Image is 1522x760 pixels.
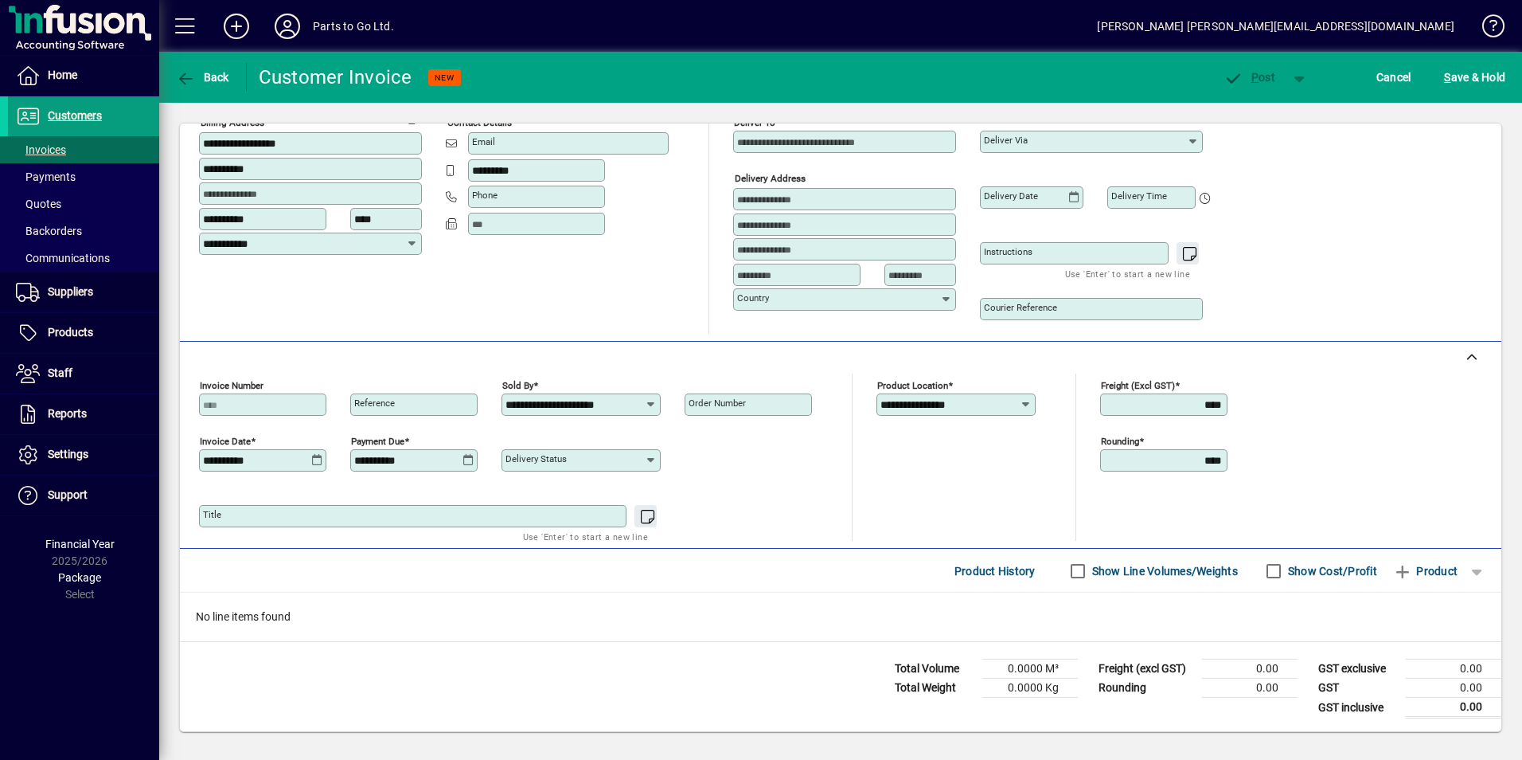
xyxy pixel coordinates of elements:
span: ost [1223,71,1275,84]
a: Home [8,56,159,96]
div: No line items found [180,593,1501,641]
button: Save & Hold [1440,63,1509,92]
td: GST [1310,679,1406,698]
td: 0.00 [1202,679,1298,698]
mat-hint: Use 'Enter' to start a new line [523,527,648,546]
span: ave & Hold [1444,65,1505,90]
a: Quotes [8,190,159,217]
span: Financial Year [45,538,115,550]
app-page-header-button: Back [159,63,247,92]
td: 0.00 [1202,660,1298,679]
button: Profile [262,12,313,41]
span: Invoices [16,143,66,156]
button: Product History [948,557,1042,586]
td: Freight (excl GST) [1091,660,1202,679]
td: Total Volume [887,660,982,679]
div: Parts to Go Ltd. [313,14,394,39]
mat-label: Invoice number [200,380,263,391]
a: Communications [8,245,159,272]
mat-label: Order number [689,398,746,409]
td: 0.00 [1406,679,1501,698]
button: Post [1216,63,1283,92]
label: Show Line Volumes/Weights [1089,563,1238,579]
span: Cancel [1376,65,1411,90]
span: Support [48,488,88,501]
mat-label: Delivery status [505,453,567,464]
label: Show Cost/Profit [1285,563,1377,579]
span: Home [48,69,77,81]
span: Product History [954,558,1036,584]
a: Invoices [8,136,159,163]
td: GST inclusive [1310,698,1406,718]
a: Reports [8,394,159,434]
mat-label: Sold by [502,380,533,391]
mat-label: Country [737,292,769,304]
button: Add [211,12,262,41]
mat-label: Courier Reference [984,302,1057,313]
span: Quotes [16,198,61,210]
mat-hint: Use 'Enter' to start a new line [1065,264,1190,283]
td: Total Weight [887,679,982,698]
span: Staff [48,366,72,379]
span: Communications [16,252,110,264]
span: S [1444,71,1450,84]
mat-label: Reference [354,398,395,409]
td: 0.00 [1406,698,1501,718]
span: Package [58,571,101,584]
mat-label: Delivery time [1111,190,1167,202]
td: 0.0000 Kg [982,679,1078,698]
span: NEW [435,72,455,83]
td: 0.00 [1406,660,1501,679]
a: View on map [375,104,400,130]
mat-label: Deliver via [984,135,1028,146]
span: P [1251,71,1259,84]
mat-label: Instructions [984,246,1032,257]
span: Product [1393,558,1458,584]
div: Customer Invoice [259,65,412,90]
td: 0.0000 M³ [982,660,1078,679]
td: GST exclusive [1310,660,1406,679]
span: Back [176,71,229,84]
a: Backorders [8,217,159,245]
a: Settings [8,435,159,475]
button: Back [172,63,233,92]
td: Rounding [1091,679,1202,698]
a: Knowledge Base [1470,3,1502,55]
a: Products [8,313,159,353]
mat-label: Freight (excl GST) [1101,380,1175,391]
mat-label: Email [472,136,495,147]
mat-label: Rounding [1101,436,1139,447]
mat-label: Payment due [351,436,404,447]
button: Copy to Delivery address [400,105,426,131]
mat-label: Product location [877,380,948,391]
a: Staff [8,354,159,394]
a: Payments [8,163,159,190]
span: Suppliers [48,285,93,298]
mat-label: Title [203,509,221,520]
span: Products [48,326,93,339]
span: Settings [48,448,88,460]
mat-label: Invoice date [200,436,251,447]
a: Support [8,476,159,515]
a: Suppliers [8,272,159,312]
span: Reports [48,407,87,420]
mat-label: Phone [472,190,498,201]
span: Customers [48,109,102,122]
mat-label: Delivery date [984,190,1038,202]
button: Cancel [1372,63,1415,92]
span: Payments [16,170,76,183]
button: Product [1385,557,1465,586]
div: [PERSON_NAME] [PERSON_NAME][EMAIL_ADDRESS][DOMAIN_NAME] [1097,14,1454,39]
span: Backorders [16,225,82,237]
